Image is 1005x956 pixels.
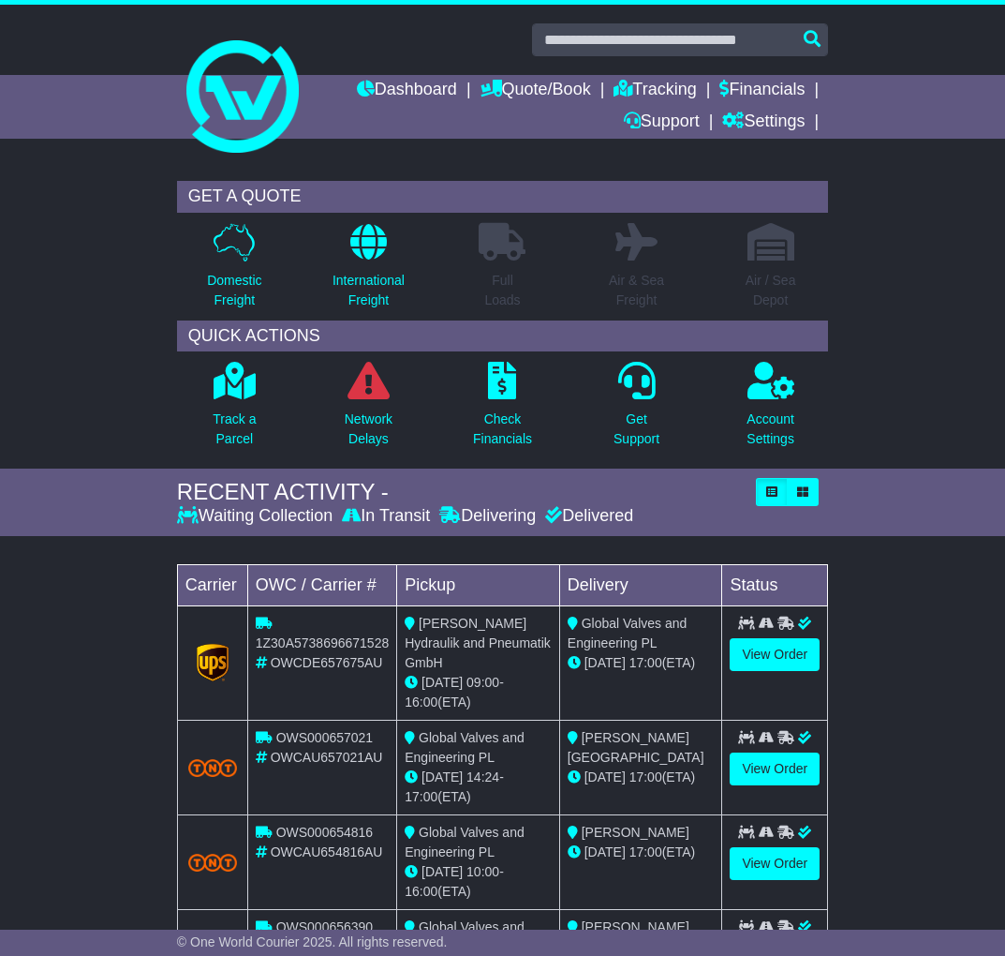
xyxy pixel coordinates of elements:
[722,107,805,139] a: Settings
[719,75,805,107] a: Financials
[421,864,463,879] span: [DATE]
[629,655,662,670] span: 17:00
[624,107,700,139] a: Support
[333,271,405,310] p: International Freight
[568,616,687,650] span: Global Valves and Engineering PL
[421,675,463,690] span: [DATE]
[177,564,247,605] td: Carrier
[609,271,664,310] p: Air & Sea Freight
[405,862,552,902] div: - (ETA)
[559,564,722,605] td: Delivery
[435,506,540,527] div: Delivering
[584,655,626,670] span: [DATE]
[629,844,662,859] span: 17:00
[271,750,383,765] span: OWCAU657021AU
[730,847,820,880] a: View Order
[357,75,457,107] a: Dashboard
[582,825,689,840] span: [PERSON_NAME]
[405,919,524,954] span: Global Valves and Engineering Pty Ltd
[177,934,448,949] span: © One World Courier 2025. All rights reserved.
[584,769,626,784] span: [DATE]
[730,638,820,671] a: View Order
[405,616,551,670] span: [PERSON_NAME] Hydraulik and Pneumatik GmbH
[177,321,828,352] div: QUICK ACTIONS
[212,361,257,459] a: Track aParcel
[197,644,229,681] img: GetCarrierServiceLogo
[466,864,499,879] span: 10:00
[466,675,499,690] span: 09:00
[271,844,383,859] span: OWCAU654816AU
[188,759,237,777] img: TNT_Domestic.png
[730,753,820,785] a: View Order
[276,825,374,840] span: OWS000654816
[405,768,552,807] div: - (ETA)
[722,564,828,605] td: Status
[188,854,237,872] img: TNT_Domestic.png
[271,655,383,670] span: OWCDE657675AU
[473,410,532,449] p: Check Financials
[405,884,437,899] span: 16:00
[584,844,626,859] span: [DATE]
[405,695,437,710] span: 16:00
[421,769,463,784] span: [DATE]
[568,653,715,673] div: (ETA)
[337,506,435,527] div: In Transit
[480,75,591,107] a: Quote/Book
[613,75,696,107] a: Tracking
[405,673,552,712] div: - (ETA)
[466,769,499,784] span: 14:24
[629,769,662,784] span: 17:00
[344,361,393,459] a: NetworkDelays
[206,222,262,321] a: DomesticFreight
[405,789,437,804] span: 17:00
[247,564,396,605] td: OWC / Carrier #
[540,506,633,527] div: Delivered
[568,768,715,787] div: (ETA)
[746,410,794,449] p: Account Settings
[472,361,533,459] a: CheckFinancials
[397,564,560,605] td: Pickup
[479,271,525,310] p: Full Loads
[568,730,704,765] span: [PERSON_NAME] [GEOGRAPHIC_DATA]
[207,271,261,310] p: Domestic Freight
[568,843,715,862] div: (ETA)
[405,730,524,765] span: Global Valves and Engineering PL
[332,222,406,321] a: InternationalFreight
[276,919,374,934] span: OWS000656390
[746,271,796,310] p: Air / Sea Depot
[746,361,795,459] a: AccountSettings
[345,410,392,449] p: Network Delays
[256,635,389,650] span: 1Z30A5738696671528
[177,181,828,213] div: GET A QUOTE
[405,825,524,859] span: Global Valves and Engineering PL
[177,506,337,527] div: Waiting Collection
[177,479,746,506] div: RECENT ACTIVITY -
[613,361,660,459] a: GetSupport
[276,730,374,745] span: OWS000657021
[582,919,689,934] span: [PERSON_NAME]
[213,410,256,449] p: Track a Parcel
[613,410,659,449] p: Get Support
